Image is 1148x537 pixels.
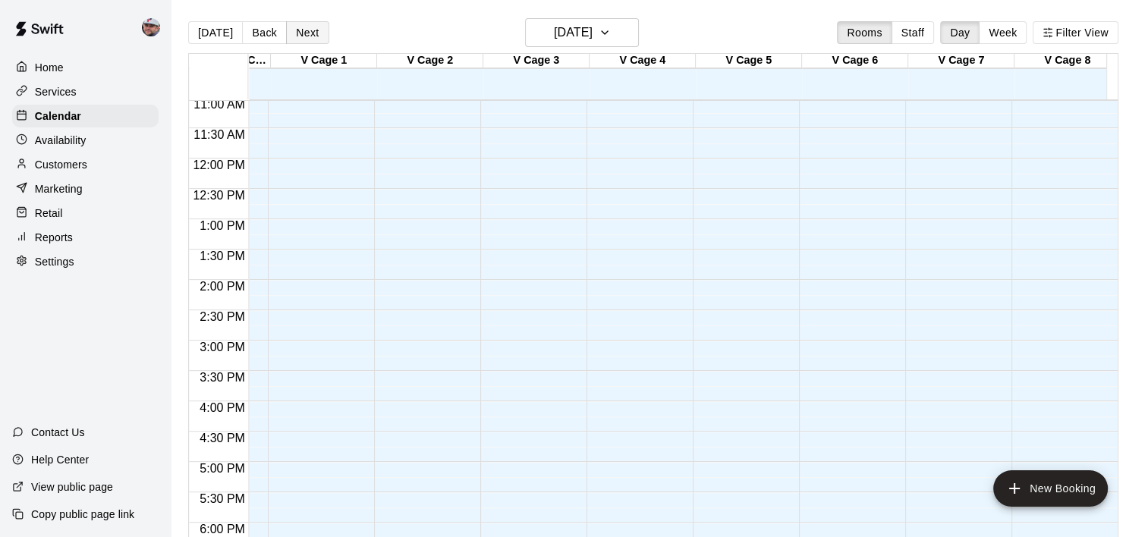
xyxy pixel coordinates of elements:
p: Contact Us [31,425,85,440]
h6: [DATE] [554,22,593,43]
span: 11:30 AM [190,128,249,141]
span: 3:30 PM [196,371,249,384]
button: [DATE] [188,21,243,44]
button: Day [940,21,980,44]
span: 2:30 PM [196,310,249,323]
span: 3:00 PM [196,341,249,353]
span: 5:30 PM [196,492,249,505]
a: Settings [12,250,159,273]
span: 4:00 PM [196,401,249,414]
span: 2:00 PM [196,280,249,293]
div: V Cage 6 [802,54,908,68]
button: Rooms [837,21,892,44]
span: 11:00 AM [190,98,249,111]
a: Services [12,80,159,103]
div: V Cage 5 [696,54,802,68]
img: Alec Silverman [142,18,160,36]
button: Next [286,21,329,44]
button: Week [979,21,1027,44]
span: 5:00 PM [196,462,249,475]
div: V Cage 4 [590,54,696,68]
a: Reports [12,226,159,249]
span: 1:00 PM [196,219,249,232]
button: Filter View [1033,21,1118,44]
span: 1:30 PM [196,250,249,262]
a: Retail [12,202,159,225]
div: V Cage 2 [377,54,483,68]
p: Reports [35,230,73,245]
p: Services [35,84,77,99]
div: V Cage 1 [271,54,377,68]
p: Marketing [35,181,83,196]
div: V Cage 8 [1014,54,1121,68]
span: 6:00 PM [196,523,249,535]
span: 12:30 PM [189,189,248,202]
div: V Cage 3 [483,54,590,68]
p: Help Center [31,452,89,467]
button: [DATE] [525,18,639,47]
div: Alec Silverman [139,12,171,42]
p: Retail [35,206,63,221]
div: V Cage 7 [908,54,1014,68]
button: Staff [892,21,935,44]
a: Availability [12,129,159,152]
a: Calendar [12,105,159,127]
p: Copy public page link [31,507,134,522]
a: Marketing [12,177,159,200]
p: Calendar [35,108,81,124]
p: Home [35,60,64,75]
p: Customers [35,157,87,172]
a: Customers [12,153,159,176]
span: 4:30 PM [196,432,249,444]
button: Back [242,21,287,44]
p: Availability [35,133,86,148]
button: add [993,470,1108,507]
p: Settings [35,254,74,269]
p: View public page [31,479,113,495]
a: Home [12,56,159,79]
span: 12:00 PM [189,159,248,171]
